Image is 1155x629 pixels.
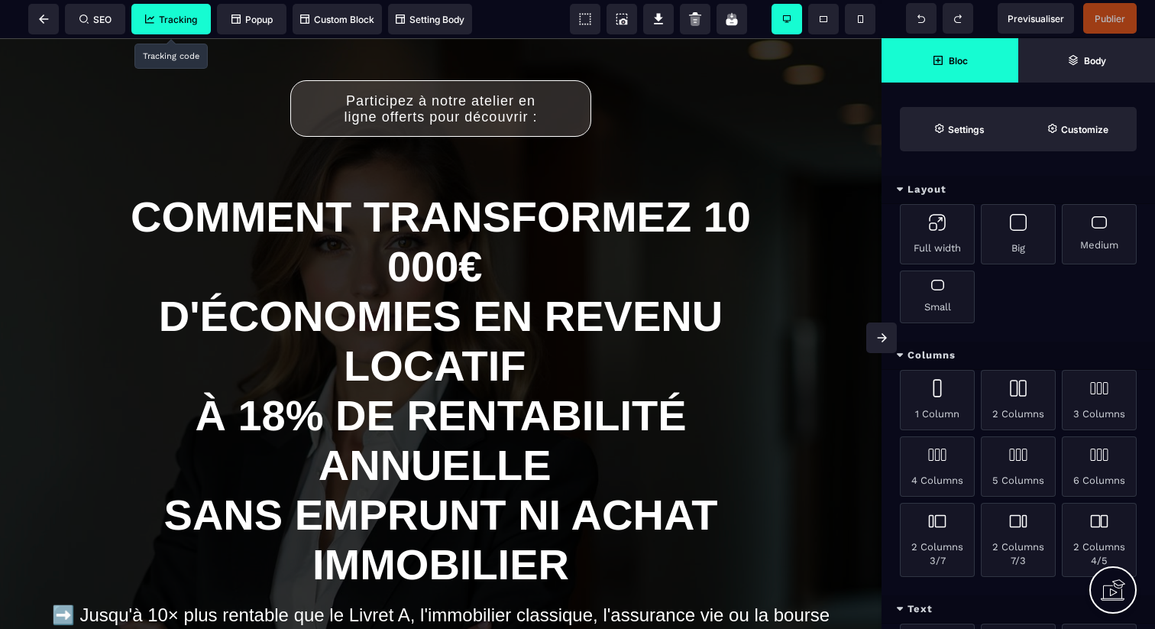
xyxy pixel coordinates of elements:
[1062,204,1137,264] div: Medium
[882,342,1155,370] div: Columns
[900,271,975,323] div: Small
[85,146,797,559] h1: COMMENT TRANSFORMEZ 10 000€ D'ÉCONOMIES EN REVENU LOCATIF À 18% DE RENTABILITÉ ANNUELLE SANS EMPR...
[300,14,374,25] span: Custom Block
[998,3,1074,34] span: Preview
[1018,107,1137,151] span: Open Style Manager
[981,204,1056,264] div: Big
[570,4,600,34] span: View components
[900,503,975,577] div: 2 Columns 3/7
[900,204,975,264] div: Full width
[882,595,1155,624] div: Text
[1084,55,1106,66] strong: Body
[882,176,1155,204] div: Layout
[949,55,968,66] strong: Bloc
[607,4,637,34] span: Screenshot
[1062,370,1137,430] div: 3 Columns
[290,42,590,99] button: Participez à notre atelier en ligne offerts pour découvrir :
[396,14,464,25] span: Setting Body
[1062,503,1137,577] div: 2 Columns 4/5
[981,503,1056,577] div: 2 Columns 7/3
[981,436,1056,497] div: 5 Columns
[900,436,975,497] div: 4 Columns
[145,14,197,25] span: Tracking
[900,107,1018,151] span: Settings
[948,124,985,135] strong: Settings
[1061,124,1108,135] strong: Customize
[1008,13,1064,24] span: Previsualiser
[882,38,1018,83] span: Open Blocks
[1095,13,1125,24] span: Publier
[981,370,1056,430] div: 2 Columns
[900,370,975,430] div: 1 Column
[79,14,112,25] span: SEO
[1062,436,1137,497] div: 6 Columns
[11,559,870,595] h2: ➡️ Jusqu'à 10× plus rentable que le Livret A, l'immobilier classique, l'assurance vie ou la bourse
[231,14,273,25] span: Popup
[1018,38,1155,83] span: Open Layer Manager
